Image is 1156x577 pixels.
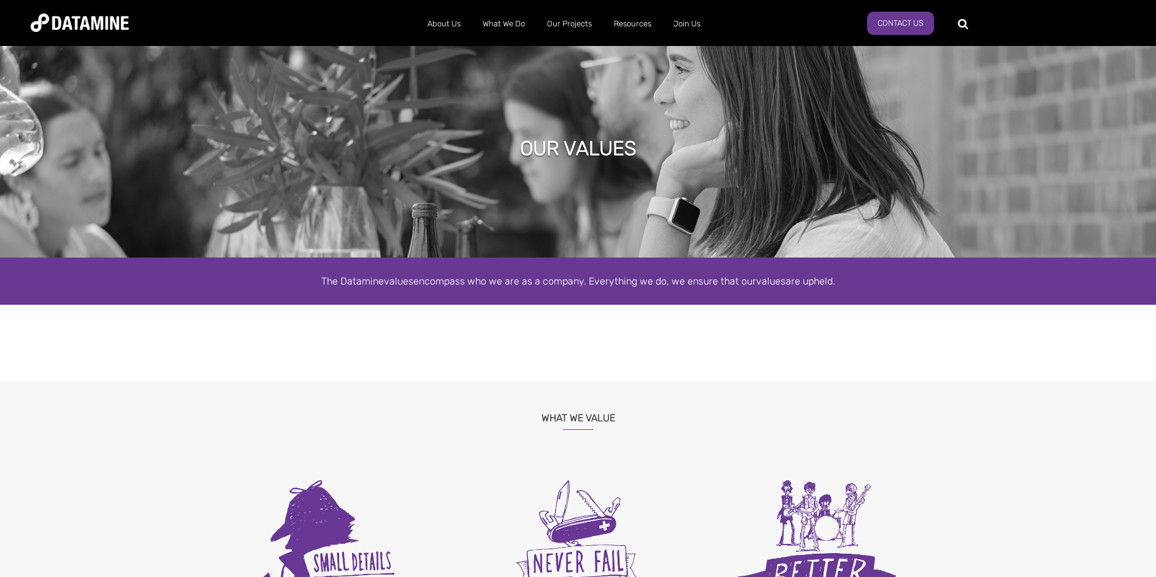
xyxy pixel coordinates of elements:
span: values [384,275,413,287]
img: Datamine [31,13,129,32]
span: encompass who we are as a company. Everything we do, we ensure that our [413,275,756,287]
a: Resources [603,8,662,40]
a: About Us [416,8,472,40]
a: Join Us [662,8,711,40]
span: are upheld. [786,275,835,287]
h1: OUR VALUES [520,135,637,162]
span: values [756,275,786,287]
a: Our Projects [536,8,603,40]
h3: What We Value [220,397,937,430]
span: The Datamine [321,275,384,287]
a: Contact Us [867,12,934,35]
a: What We Do [472,8,536,40]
